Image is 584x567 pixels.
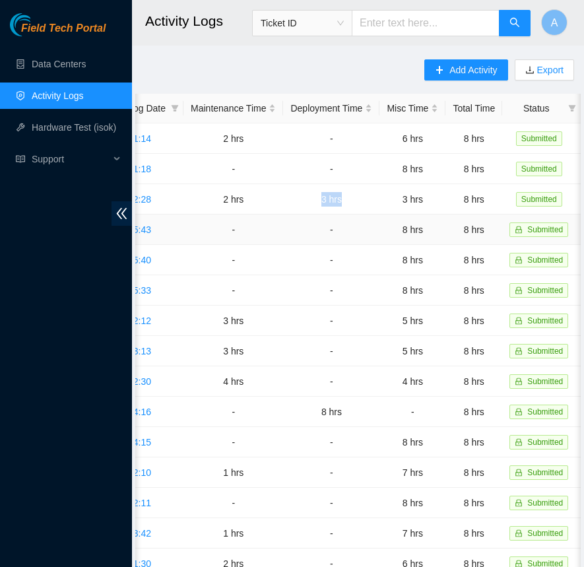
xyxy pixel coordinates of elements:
td: - [183,427,283,457]
td: 8 hrs [445,184,502,215]
a: Activity Logs [32,90,84,101]
span: Submitted [527,529,563,538]
td: 8 hrs [445,123,502,154]
td: - [283,457,379,488]
td: 5 hrs [379,336,445,366]
a: Akamai TechnologiesField Tech Portal [10,24,106,41]
td: 3 hrs [379,184,445,215]
td: 1 hrs [183,518,283,549]
span: lock [515,256,523,264]
th: Total Time [445,94,502,123]
span: Submitted [527,438,563,447]
td: - [183,397,283,427]
td: 8 hrs [379,488,445,518]
span: search [509,17,520,30]
span: Status [509,101,563,116]
td: 8 hrs [445,366,502,397]
td: - [183,488,283,518]
td: 3 hrs [283,184,379,215]
button: plusAdd Activity [424,59,507,81]
td: 8 hrs [283,397,379,427]
td: - [183,215,283,245]
td: 8 hrs [445,245,502,275]
span: Submitted [527,377,563,386]
td: - [283,154,379,184]
td: 8 hrs [379,245,445,275]
a: Hardware Test (isok) [32,122,116,133]
span: lock [515,499,523,507]
td: 8 hrs [445,154,502,184]
span: lock [515,347,523,355]
td: 8 hrs [445,518,502,549]
td: 8 hrs [379,275,445,306]
td: 8 hrs [445,397,502,427]
button: search [499,10,531,36]
td: 8 hrs [445,275,502,306]
td: 7 hrs [379,518,445,549]
td: - [183,245,283,275]
span: A [551,15,558,31]
span: lock [515,378,523,385]
span: Submitted [527,225,563,234]
span: filter [568,104,576,112]
a: Export [535,65,564,75]
span: lock [515,438,523,446]
td: - [283,366,379,397]
td: 8 hrs [379,427,445,457]
span: read [16,154,25,164]
span: Field Tech Portal [21,22,106,35]
span: lock [515,408,523,416]
span: double-left [112,201,132,226]
td: - [283,306,379,336]
td: - [283,275,379,306]
span: Submitted [527,316,563,325]
span: filter [168,98,181,118]
td: 8 hrs [445,488,502,518]
td: 4 hrs [183,366,283,397]
td: 6 hrs [379,123,445,154]
td: 8 hrs [445,457,502,488]
td: 3 hrs [183,306,283,336]
span: lock [515,529,523,537]
td: - [283,123,379,154]
td: - [283,427,379,457]
img: Akamai Technologies [10,13,67,36]
button: downloadExport [515,59,574,81]
span: filter [566,98,579,118]
td: - [283,488,379,518]
span: lock [515,286,523,294]
td: - [183,275,283,306]
td: 8 hrs [445,306,502,336]
span: Submitted [527,347,563,356]
td: 2 hrs [183,123,283,154]
span: download [525,65,535,76]
td: 4 hrs [379,366,445,397]
td: 8 hrs [445,427,502,457]
td: - [283,215,379,245]
span: Submitted [516,192,562,207]
td: 3 hrs [183,336,283,366]
td: - [283,245,379,275]
span: Submitted [516,131,562,146]
td: 7 hrs [379,457,445,488]
td: 5 hrs [379,306,445,336]
span: Support [32,146,110,172]
td: 8 hrs [379,215,445,245]
td: 8 hrs [445,336,502,366]
td: 8 hrs [379,154,445,184]
td: 1 hrs [183,457,283,488]
td: - [283,336,379,366]
span: Submitted [527,468,563,477]
span: lock [515,469,523,477]
span: plus [435,65,444,76]
span: Submitted [527,255,563,265]
span: lock [515,226,523,234]
span: Add Activity [449,63,497,77]
button: A [541,9,568,36]
span: Submitted [527,286,563,295]
td: - [379,397,445,427]
span: Submitted [516,162,562,176]
span: Submitted [527,498,563,508]
span: lock [515,317,523,325]
span: Ticket ID [261,13,344,33]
